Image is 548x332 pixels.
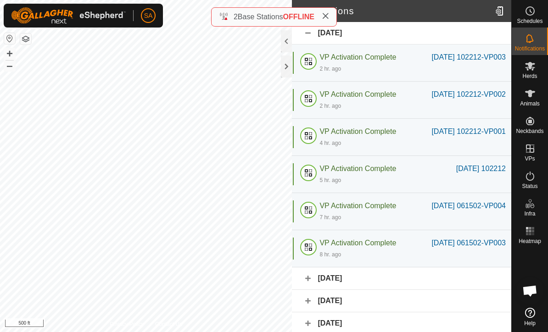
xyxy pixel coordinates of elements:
span: Status [522,183,537,189]
div: [DATE] 102212 [456,163,506,174]
div: [DATE] 102212-VP002 [431,89,506,100]
a: Privacy Policy [110,320,144,328]
div: [DATE] 102212-VP001 [431,126,506,137]
span: VP Activation Complete [319,202,396,210]
div: [DATE] [292,22,511,44]
div: 8 hr. ago [319,250,341,259]
a: Contact Us [155,320,182,328]
span: Help [524,321,536,326]
span: Neckbands [516,128,543,134]
a: Help [512,304,548,330]
div: [DATE] 061502-VP004 [431,200,506,211]
span: Heatmap [519,238,541,244]
div: 7 hr. ago [319,213,341,221]
button: Map Layers [20,33,31,44]
button: – [4,60,15,71]
span: 2 [234,13,238,21]
button: Reset Map [4,33,15,44]
span: VP Activation Complete [319,165,396,172]
span: VP Activation Complete [319,90,396,98]
div: 2 hr. ago [319,102,341,110]
span: Notifications [515,46,545,51]
span: OFFLINE [283,13,314,21]
span: VPs [525,156,535,161]
span: Base Stations [238,13,283,21]
span: Animals [520,101,540,106]
span: VP Activation Complete [319,53,396,61]
span: Schedules [517,18,542,24]
div: Open chat [516,277,544,304]
div: 5 hr. ago [319,176,341,184]
div: [DATE] [292,290,511,312]
h2: Notifications [297,6,491,17]
span: VP Activation Complete [319,127,396,135]
span: VP Activation Complete [319,239,396,247]
span: SA [144,11,153,21]
div: 2 hr. ago [319,65,341,73]
div: 4 hr. ago [319,139,341,147]
div: [DATE] 061502-VP003 [431,238,506,249]
div: [DATE] [292,267,511,290]
img: Gallagher Logo [11,7,126,24]
button: + [4,48,15,59]
div: [DATE] 102212-VP003 [431,52,506,63]
span: Herds [522,73,537,79]
span: Infra [524,211,535,216]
